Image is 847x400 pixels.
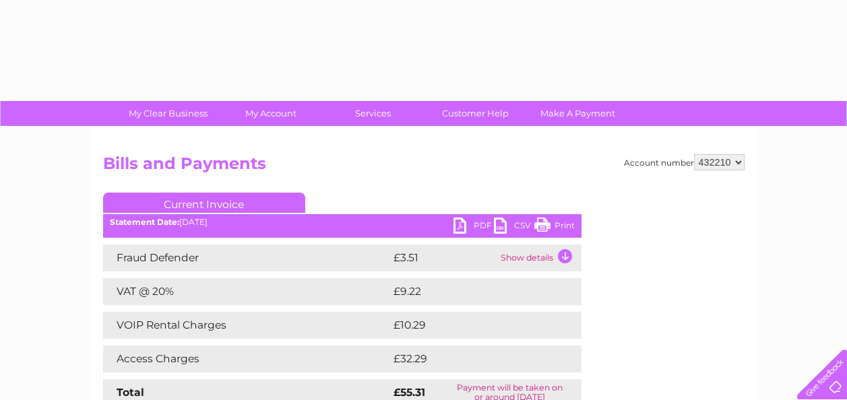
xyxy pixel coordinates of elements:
h2: Bills and Payments [103,154,745,180]
td: VAT @ 20% [103,278,390,305]
a: PDF [453,218,494,237]
td: Fraud Defender [103,244,390,271]
a: My Clear Business [113,101,224,126]
div: Account number [624,154,745,170]
td: Show details [497,244,582,271]
td: VOIP Rental Charges [103,312,390,339]
a: My Account [215,101,326,126]
a: CSV [494,218,534,237]
td: £3.51 [390,244,497,271]
a: Print [534,218,575,237]
a: Services [317,101,429,126]
a: Make A Payment [522,101,633,126]
td: £10.29 [390,312,553,339]
a: Customer Help [420,101,531,126]
strong: £55.31 [394,386,425,399]
a: Current Invoice [103,193,305,213]
td: £32.29 [390,345,554,372]
td: Access Charges [103,345,390,372]
b: Statement Date: [110,217,179,227]
strong: Total [117,386,144,399]
div: [DATE] [103,218,582,227]
td: £9.22 [390,278,550,305]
